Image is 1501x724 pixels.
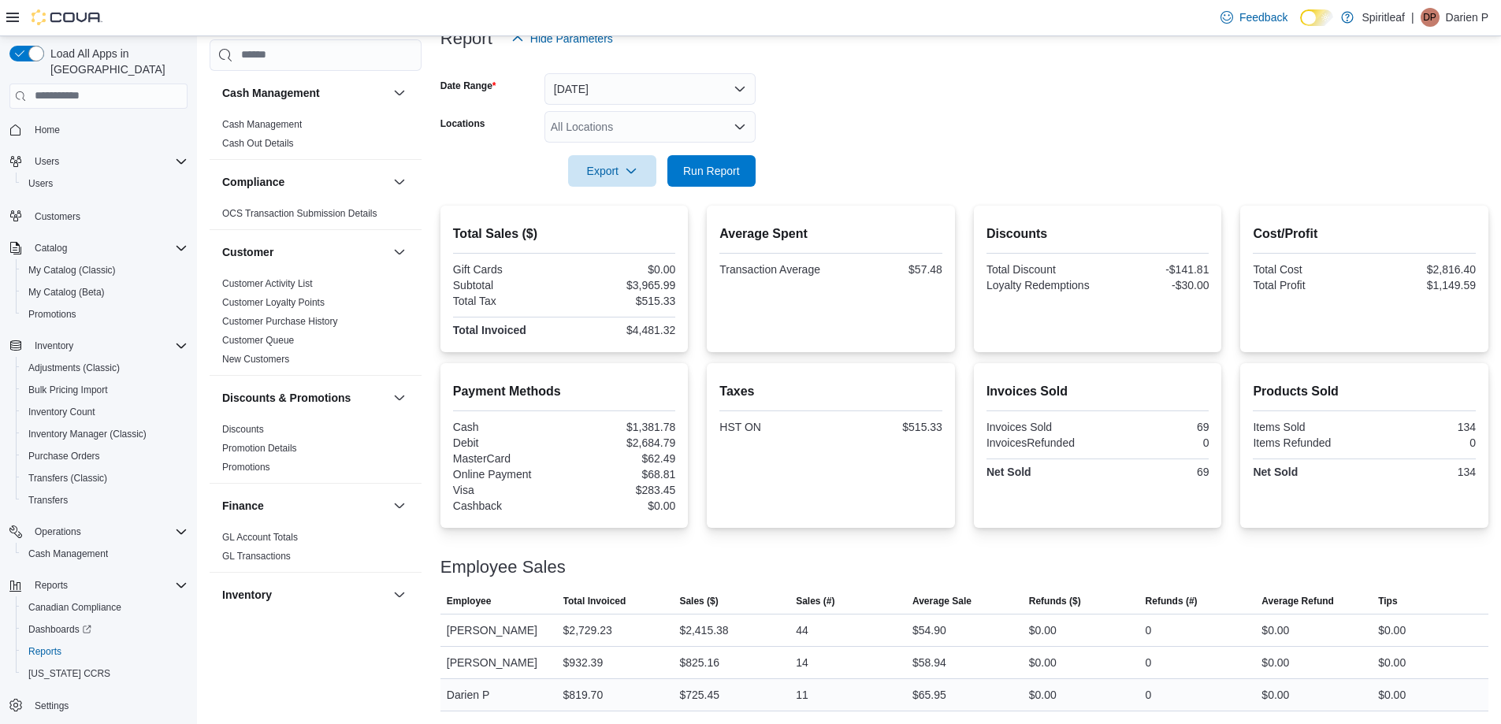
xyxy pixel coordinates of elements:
button: Users [16,173,194,195]
span: GL Account Totals [222,531,298,544]
span: Purchase Orders [28,450,100,462]
span: Tips [1378,595,1397,607]
div: Debit [453,436,561,449]
div: $58.94 [912,653,946,672]
div: 134 [1368,466,1476,478]
div: $3,965.99 [567,279,675,291]
div: 14 [796,653,808,672]
button: Open list of options [734,121,746,133]
div: Visa [453,484,561,496]
span: Cash Management [222,118,302,131]
span: Reports [22,642,188,661]
div: Darien P [440,679,557,711]
span: Users [22,174,188,193]
a: Promotions [22,305,83,324]
h3: Report [440,29,492,48]
span: Purchase Orders [22,447,188,466]
button: Adjustments (Classic) [16,357,194,379]
a: Home [28,121,66,139]
span: My Catalog (Classic) [22,261,188,280]
span: My Catalog (Beta) [22,283,188,302]
span: Average Refund [1261,595,1334,607]
span: Cash Out Details [222,137,294,150]
div: $0.00 [567,263,675,276]
span: Reports [28,576,188,595]
div: MasterCard [453,452,561,465]
a: Discounts [222,424,264,435]
label: Locations [440,117,485,130]
label: Date Range [440,80,496,92]
div: Total Cost [1253,263,1361,276]
h2: Taxes [719,382,942,401]
h2: Cost/Profit [1253,225,1476,243]
span: New Customers [222,353,289,366]
button: Cash Management [16,543,194,565]
div: 0 [1146,685,1152,704]
span: Promotions [22,305,188,324]
span: Hide Parameters [530,31,613,46]
div: -$30.00 [1101,279,1209,291]
span: Transfers [28,494,68,507]
a: New Customers [222,354,289,365]
span: Customer Activity List [222,277,313,290]
div: $0.00 [1261,653,1289,672]
div: $515.33 [567,295,675,307]
div: $283.45 [567,484,675,496]
span: Refunds (#) [1146,595,1198,607]
span: Promotions [28,308,76,321]
span: Promotion Details [222,442,297,455]
p: Darien P [1446,8,1488,27]
span: Inventory Count [28,406,95,418]
span: Employee [447,595,492,607]
button: Users [28,152,65,171]
button: Catalog [3,237,194,259]
button: Users [3,150,194,173]
span: Inventory Count [22,403,188,421]
span: Users [28,177,53,190]
span: Customer Queue [222,334,294,347]
div: Items Refunded [1253,436,1361,449]
div: 134 [1368,421,1476,433]
a: Customer Loyalty Points [222,297,325,308]
a: Customers [28,207,87,226]
span: Dark Mode [1300,26,1301,27]
span: Customers [28,206,188,225]
span: Home [35,124,60,136]
span: Total Invoiced [563,595,626,607]
span: GL Transactions [222,550,291,562]
button: Reports [16,640,194,663]
button: Discounts & Promotions [390,388,409,407]
span: Dashboards [22,620,188,639]
span: Canadian Compliance [28,601,121,614]
button: Customer [390,243,409,262]
span: My Catalog (Beta) [28,286,105,299]
button: Finance [390,496,409,515]
div: 69 [1101,466,1209,478]
div: [PERSON_NAME] [440,647,557,678]
button: Inventory [390,585,409,604]
button: Discounts & Promotions [222,390,387,406]
div: $0.00 [1378,621,1406,640]
a: Bulk Pricing Import [22,381,114,399]
div: 44 [796,621,808,640]
h2: Payment Methods [453,382,676,401]
span: Inventory Manager (Classic) [28,428,147,440]
div: Customer [210,274,422,375]
button: Transfers (Classic) [16,467,194,489]
a: Customer Activity List [222,278,313,289]
h3: Cash Management [222,85,320,101]
h3: Discounts & Promotions [222,390,351,406]
a: My Catalog (Beta) [22,283,111,302]
span: Adjustments (Classic) [28,362,120,374]
button: Export [568,155,656,187]
span: Feedback [1239,9,1287,25]
button: Inventory [3,335,194,357]
div: $0.00 [1029,653,1057,672]
a: Customer Queue [222,335,294,346]
a: My Catalog (Classic) [22,261,122,280]
h2: Total Sales ($) [453,225,676,243]
button: Inventory Count [16,401,194,423]
div: $0.00 [567,499,675,512]
div: Online Payment [453,468,561,481]
div: Finance [210,528,422,572]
